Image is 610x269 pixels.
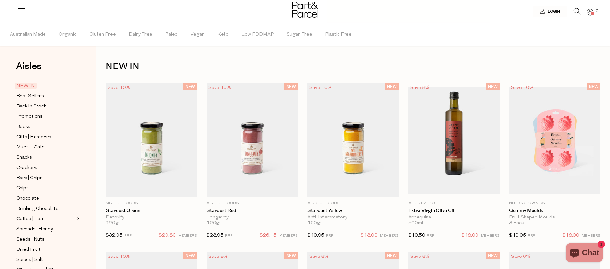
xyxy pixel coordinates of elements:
span: Muesli | Oats [16,144,45,151]
span: $26.15 [260,232,277,240]
span: NEW [284,83,298,90]
span: NEW [587,83,600,90]
a: Dried Fruit [16,246,75,254]
span: $19.50 [408,233,425,238]
p: Mindful Foods [207,201,298,206]
a: Spreads | Honey [16,225,75,233]
a: Login [533,6,567,17]
img: Gummy Moulds [509,87,600,194]
span: Snacks [16,154,32,162]
span: Low FODMAP [241,23,274,46]
span: 120g [106,220,118,226]
img: Part&Parcel [292,2,318,18]
div: Longevity [207,215,298,220]
span: Australian Made [10,23,46,46]
span: Dairy Free [129,23,152,46]
span: NEW [183,252,197,259]
span: Coffee | Tea [16,215,43,223]
span: $18.00 [361,232,378,240]
span: Back In Stock [16,103,46,110]
div: Save 10% [509,83,535,92]
div: Save 10% [106,83,132,92]
a: Extra Virgin Olive Oil [408,208,500,214]
span: NEW [385,252,399,259]
span: $28.95 [207,233,224,238]
div: Save 10% [106,252,132,261]
p: Mount Zero [408,201,500,206]
small: RRP [326,234,333,238]
img: Stardust Yellow [307,83,399,197]
span: Aisles [16,59,42,73]
span: 0 [594,8,600,14]
span: $18.00 [461,232,478,240]
inbox-online-store-chat: Shopify online store chat [564,243,605,264]
span: Gluten Free [89,23,116,46]
a: Stardust Yellow [307,208,399,214]
a: Back In Stock [16,102,75,110]
a: NEW IN [16,82,75,90]
div: Save 8% [307,252,330,261]
a: Spices | Salt [16,256,75,264]
small: RRP [225,234,232,238]
small: MEMBERS [178,234,197,238]
div: Save 10% [207,83,233,92]
span: Bars | Chips [16,174,43,182]
p: Nutra Organics [509,201,600,206]
span: Books [16,123,30,131]
div: Anti-Inflammatory [307,215,399,220]
a: Stardust Red [207,208,298,214]
span: $32.95 [106,233,123,238]
div: Detoxify [106,215,197,220]
img: Extra Virgin Olive Oil [408,87,500,194]
span: 500ml [408,220,423,226]
span: Login [546,9,560,14]
img: Stardust Green [106,83,197,197]
small: MEMBERS [582,234,600,238]
span: NEW [486,252,500,259]
div: Save 10% [307,83,334,92]
div: Save 8% [207,252,230,261]
a: Coffee | Tea [16,215,75,223]
span: Chips [16,185,29,192]
a: Chocolate [16,194,75,202]
span: Sugar Free [287,23,312,46]
span: NEW [486,83,500,90]
a: Best Sellers [16,92,75,100]
a: Crackers [16,164,75,172]
a: Chips [16,184,75,192]
span: Best Sellers [16,92,44,100]
span: Seeds | Nuts [16,236,45,243]
a: Aisles [16,61,42,77]
span: Paleo [165,23,178,46]
img: Stardust Red [207,83,298,197]
span: $18.00 [562,232,579,240]
small: MEMBERS [481,234,500,238]
span: NEW [385,83,399,90]
div: Save 8% [408,83,431,92]
small: RRP [528,234,535,238]
small: RRP [124,234,132,238]
span: Vegan [191,23,205,46]
a: Seeds | Nuts [16,235,75,243]
span: Dried Fruit [16,246,41,254]
div: Save 8% [408,252,431,261]
a: 0 [587,9,593,15]
span: $29.80 [159,232,176,240]
a: Gummy Moulds [509,208,600,214]
span: Gifts | Hampers [16,133,51,141]
span: 3 Pack [509,220,524,226]
a: Snacks [16,154,75,162]
span: Crackers [16,164,37,172]
span: Promotions [16,113,43,121]
div: Save 6% [509,252,532,261]
span: Organic [59,23,77,46]
a: Bars | Chips [16,174,75,182]
span: NEW [183,83,197,90]
span: Spreads | Honey [16,225,53,233]
a: Drinking Chocolate [16,205,75,213]
a: Promotions [16,113,75,121]
span: Chocolate [16,195,39,202]
small: MEMBERS [380,234,399,238]
a: Muesli | Oats [16,143,75,151]
a: Gifts | Hampers [16,133,75,141]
